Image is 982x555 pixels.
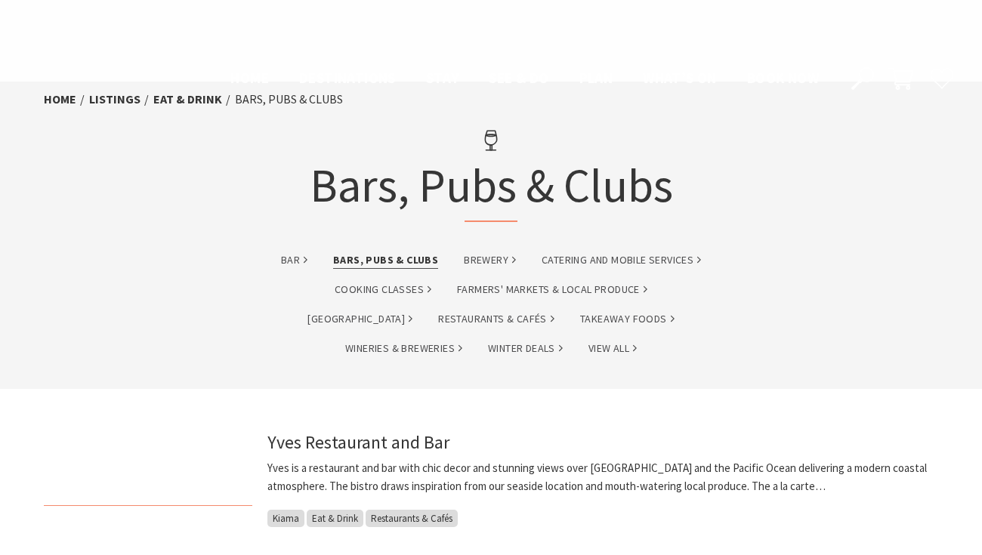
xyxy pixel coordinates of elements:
a: Catering and Mobile Services [542,251,701,269]
a: Bars, Pubs & Clubs [333,251,438,269]
span: See & Do [489,69,548,87]
a: Yves Restaurant and Bar [267,430,449,454]
a: Wineries & Breweries [345,340,462,357]
span: What’s On [643,69,717,87]
a: View All [588,340,637,357]
a: Restaurants & Cafés [438,310,554,328]
nav: Main Menu [215,66,834,91]
span: Home [230,69,269,87]
a: Farmers' Markets & Local Produce [457,281,647,298]
span: Eat & Drink [307,510,363,527]
p: Yves is a restaurant and bar with chic decor and stunning views over [GEOGRAPHIC_DATA] and the Pa... [267,459,938,495]
span: Destinations [299,69,396,87]
span: Stay [426,69,459,87]
span: Book now [747,69,819,87]
a: Takeaway Foods [580,310,675,328]
a: Winter Deals [488,340,563,357]
a: bar [281,251,307,269]
a: brewery [464,251,516,269]
h1: Bars, Pubs & Clubs [310,117,673,222]
span: Plan [579,69,613,87]
a: Cooking Classes [335,281,431,298]
span: Restaurants & Cafés [366,510,458,527]
span: Kiama [267,510,304,527]
a: [GEOGRAPHIC_DATA] [307,310,412,328]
